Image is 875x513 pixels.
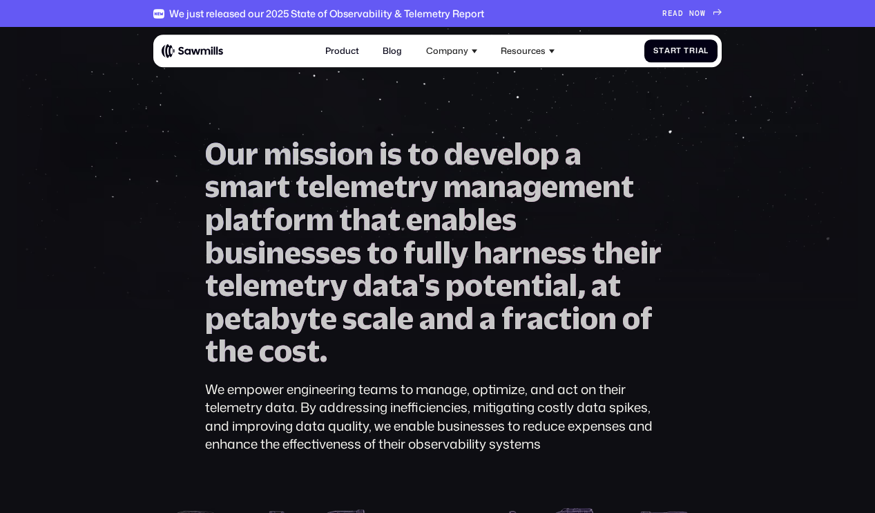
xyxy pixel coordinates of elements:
span: s [301,236,316,269]
span: l [235,268,243,301]
span: s [243,236,258,269]
span: n [512,268,531,301]
span: a [506,169,523,203]
span: e [463,137,480,170]
span: m [264,137,291,170]
span: s [557,236,572,269]
span: a [591,268,608,301]
span: a [698,46,704,55]
span: l [443,236,451,269]
span: R [662,9,668,18]
span: a [664,46,671,55]
span: t [241,301,254,335]
span: ' [419,268,425,301]
span: p [445,268,465,301]
span: e [485,203,502,236]
a: Product [318,39,365,63]
span: e [309,169,325,203]
span: s [502,203,517,236]
span: b [205,236,224,269]
span: o [622,301,640,335]
span: t [387,203,401,236]
span: e [218,268,235,301]
span: a [492,236,509,269]
span: S [653,46,659,55]
span: a [402,268,419,301]
span: a [552,268,569,301]
span: c [544,301,559,335]
span: n [266,236,285,269]
span: t [307,334,320,367]
span: m [350,169,378,203]
span: d [444,137,463,170]
span: e [496,268,512,301]
span: i [544,268,552,301]
span: t [559,301,572,335]
span: a [565,137,581,170]
span: p [205,301,224,335]
a: StartTrial [644,40,718,62]
span: t [659,46,664,55]
span: h [218,334,237,367]
span: t [621,169,634,203]
span: n [423,203,441,236]
div: Company [426,46,468,56]
span: m [220,169,247,203]
span: h [352,203,371,236]
span: y [290,301,307,335]
span: e [320,301,337,335]
span: u [224,236,243,269]
span: o [465,268,483,301]
span: f [501,301,514,335]
span: l [325,169,334,203]
span: l [514,137,522,170]
span: f [403,236,416,269]
span: b [271,301,290,335]
div: We empower engineering teams to manage, optimize, and act on their telemetry data. By addressing ... [205,380,670,454]
span: m [260,268,287,301]
span: l [224,203,233,236]
span: l [477,203,485,236]
span: s [316,236,330,269]
span: N [689,9,695,18]
span: i [258,236,266,269]
span: n [598,301,617,335]
span: o [337,137,355,170]
span: o [275,203,293,236]
span: e [243,268,260,301]
span: e [378,169,394,203]
span: a [372,301,389,335]
span: r [245,137,258,170]
span: o [274,334,292,367]
span: s [292,334,307,367]
span: e [397,301,414,335]
span: O [205,137,227,170]
span: g [523,169,541,203]
span: i [291,137,300,170]
span: i [329,137,337,170]
span: e [237,334,253,367]
span: t [394,169,407,203]
span: s [425,268,440,301]
span: l [389,301,397,335]
span: f [640,301,653,335]
span: t [277,169,290,203]
span: t [531,268,544,301]
span: O [695,9,700,18]
span: D [678,9,684,18]
span: n [355,137,374,170]
span: v [480,137,497,170]
span: i [572,301,580,335]
span: r [671,46,677,55]
span: . [320,334,327,367]
span: u [227,137,245,170]
span: W [700,9,706,18]
span: s [314,137,329,170]
span: y [330,268,347,301]
span: i [640,236,648,269]
span: r [407,169,421,203]
div: Resources [494,39,561,63]
div: We just released our 2025 State of Observability & Telemetry Report [169,8,484,19]
span: h [474,236,492,269]
span: T [684,46,689,55]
